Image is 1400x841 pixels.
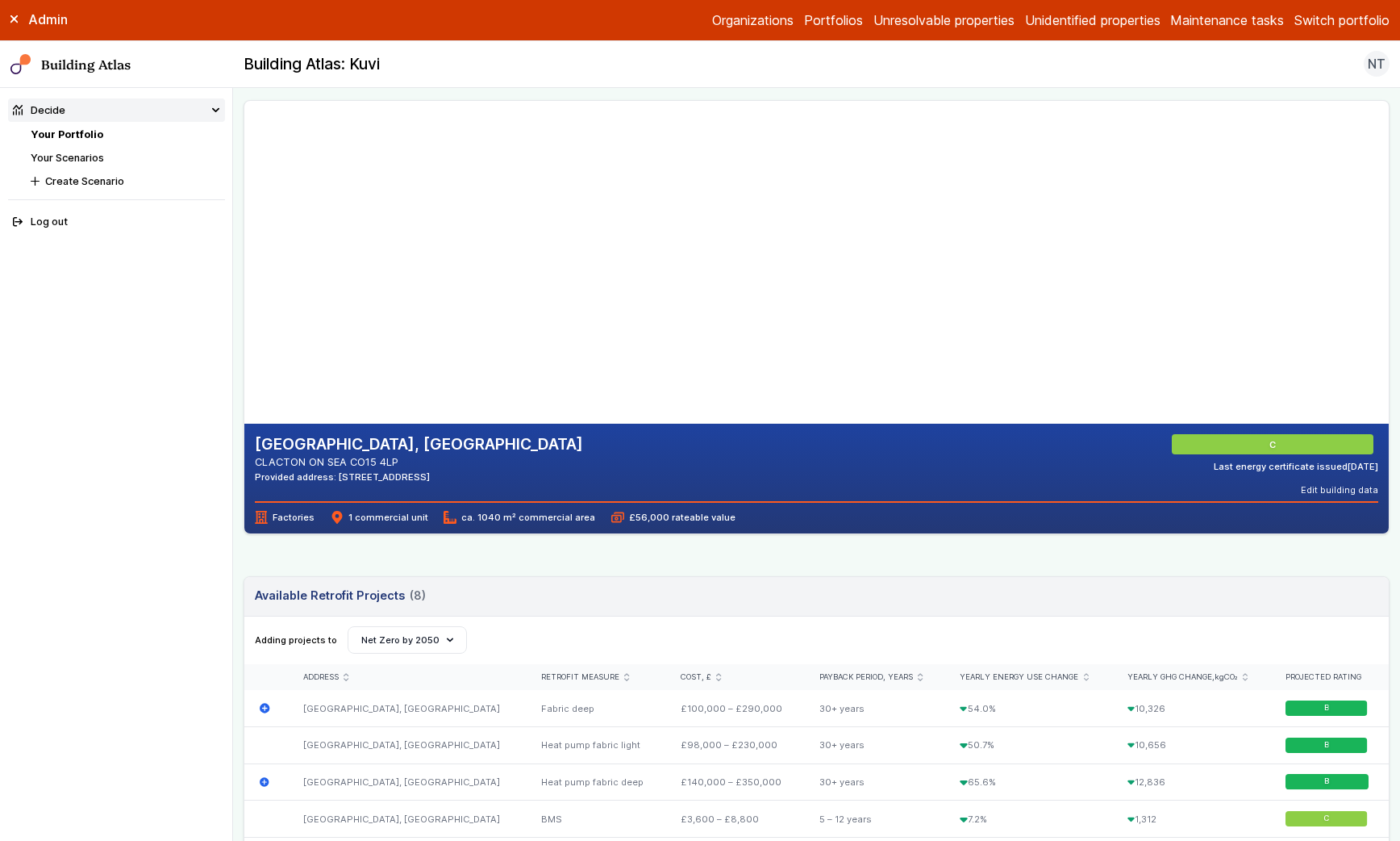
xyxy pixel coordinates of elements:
[804,690,945,726] div: 30+ years
[1127,672,1238,683] span: Yearly GHG change,
[665,726,804,764] div: £98,000 – £230,000
[1111,690,1270,726] div: 10,326
[1285,672,1373,683] div: Projected rating
[1324,777,1329,788] span: B
[1170,10,1284,30] a: Maintenance tasks
[526,801,665,838] div: BMS
[31,128,103,140] a: Your Portfolio
[255,587,426,605] h3: Available Retrofit Projects
[8,211,225,234] button: Log out
[819,672,913,683] span: Payback period, years
[1272,438,1278,451] span: C
[288,764,526,801] div: [GEOGRAPHIC_DATA], [GEOGRAPHIC_DATA]
[712,10,794,30] a: Organizations
[1111,726,1270,764] div: 10,656
[873,10,1015,30] a: Unresolvable properties
[10,54,31,75] img: main-0bbd2752.svg
[681,672,711,683] span: Cost, £
[1368,54,1385,73] span: NT
[348,626,468,654] button: Net Zero by 2050
[1348,461,1378,472] time: [DATE]
[288,690,526,726] div: [GEOGRAPHIC_DATA], [GEOGRAPHIC_DATA]
[1214,460,1378,473] div: Last energy certificate issued
[331,511,428,524] span: 1 commercial unit
[1364,51,1390,77] button: NT
[526,690,665,726] div: Fabric deep
[444,511,595,524] span: ca. 1040 m² commercial area
[944,764,1111,801] div: 65.6%
[526,764,665,801] div: Heat pump fabric deep
[410,587,426,605] span: (8)
[1324,740,1329,751] span: B
[255,471,583,483] div: Provided address: [STREET_ADDRESS]
[288,801,526,838] div: [GEOGRAPHIC_DATA], [GEOGRAPHIC_DATA]
[255,634,337,646] span: Adding projects to
[944,801,1111,838] div: 7.2%
[944,690,1111,726] div: 54.0%
[1215,672,1238,681] span: kgCO₂
[804,726,945,764] div: 30+ years
[255,454,583,470] address: CLACTON ON SEA CO15 4LP
[1294,10,1390,30] button: Switch portfolio
[1111,801,1270,838] div: 1,312
[960,672,1078,683] span: Yearly energy use change
[541,672,619,683] span: Retrofit measure
[665,764,804,801] div: £140,000 – £350,000
[1025,10,1160,30] a: Unidentified properties
[26,169,225,193] button: Create Scenario
[611,511,735,524] span: £56,000 rateable value
[804,10,863,30] a: Portfolios
[804,764,945,801] div: 30+ years
[303,672,339,683] span: Address
[8,98,225,122] summary: Decide
[1111,764,1270,801] div: 12,836
[288,726,526,764] div: [GEOGRAPHIC_DATA], [GEOGRAPHIC_DATA]
[1301,483,1378,496] button: Edit building data
[665,690,804,726] div: £100,000 – £290,000
[665,801,804,838] div: £3,600 – £8,800
[255,511,315,524] span: Factories
[1324,703,1329,713] span: B
[944,726,1111,764] div: 50.7%
[804,801,945,838] div: 5 – 12 years
[1324,814,1330,824] span: C
[255,434,583,455] h2: [GEOGRAPHIC_DATA], [GEOGRAPHIC_DATA]
[13,103,65,118] div: Decide
[244,54,380,75] h2: Building Atlas: Kuvi
[526,726,665,764] div: Heat pump fabric light
[31,152,104,164] a: Your Scenarios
